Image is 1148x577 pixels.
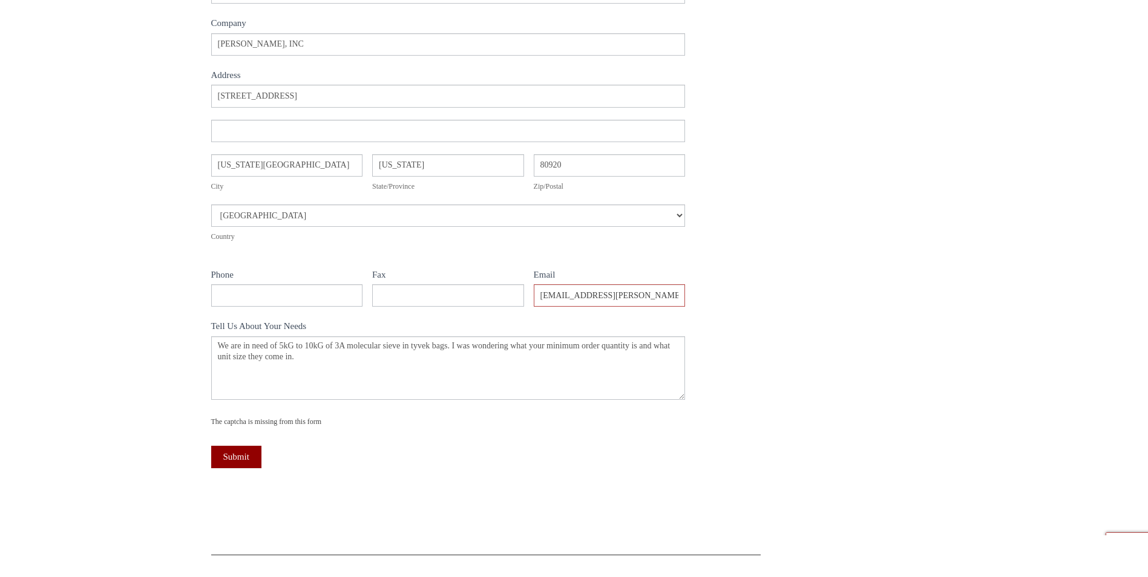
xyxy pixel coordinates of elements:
div: Address [211,68,686,85]
label: Email [534,267,686,285]
label: Tell Us About Your Needs [211,319,686,336]
label: Phone [211,267,363,285]
button: Submit [211,446,261,468]
div: State/Province [372,180,524,192]
div: Zip/Postal [534,180,686,192]
div: City [211,180,363,192]
div: The captcha is missing from this form [211,416,686,428]
div: Country [211,230,686,243]
label: Fax [372,267,524,285]
label: Company [211,16,686,33]
textarea: We are in need of 5kG to 10kG of 3A molecular sieve in tyvek bags. I was wondering what your mini... [211,336,686,400]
